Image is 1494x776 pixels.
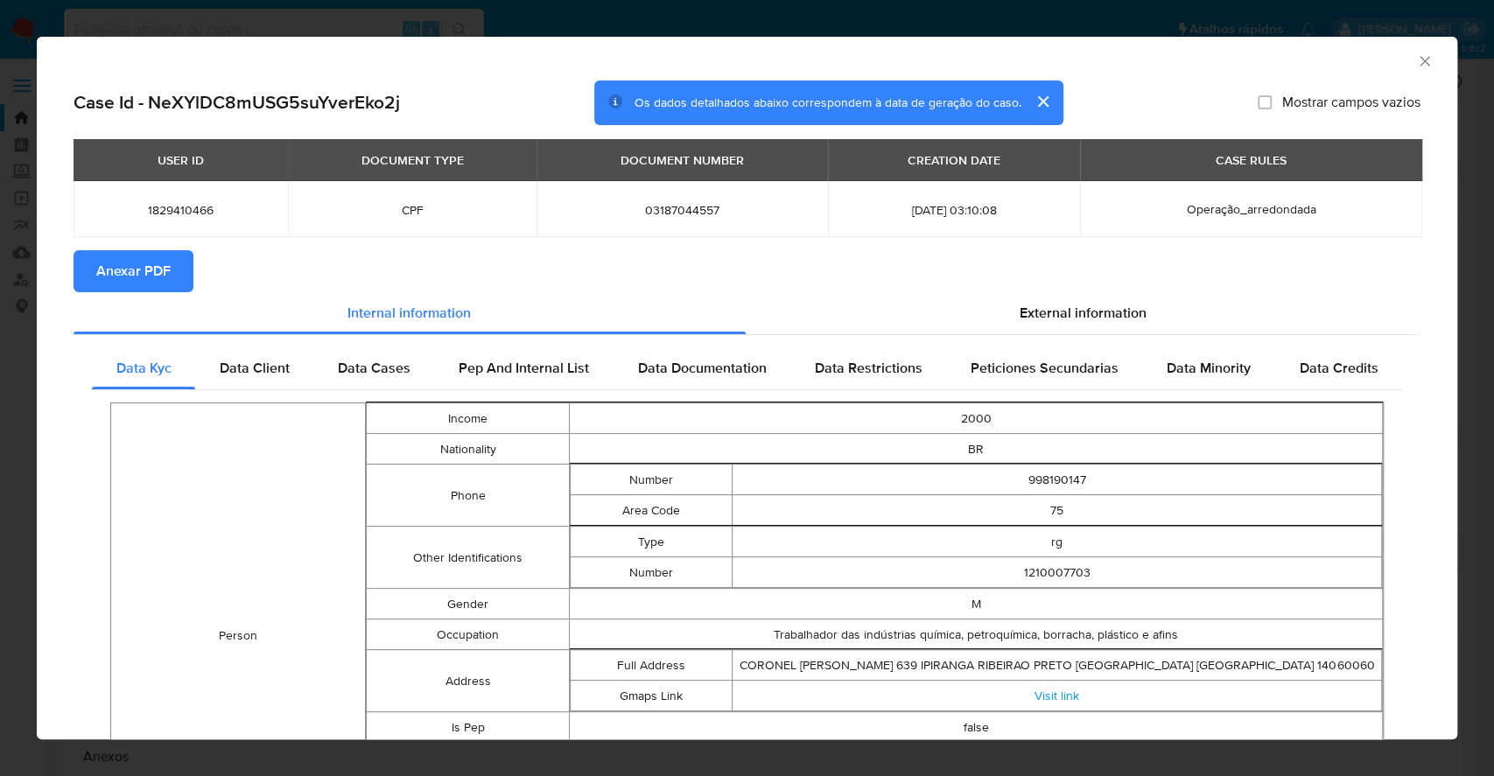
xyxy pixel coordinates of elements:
[971,358,1119,378] span: Peticiones Secundarias
[571,650,733,681] td: Full Address
[338,358,410,378] span: Data Cases
[74,250,193,292] button: Anexar PDF
[558,202,806,218] span: 03187044557
[637,358,766,378] span: Data Documentation
[610,145,754,175] div: DOCUMENT NUMBER
[74,292,1420,334] div: Detailed info
[366,712,569,743] td: Is Pep
[459,358,589,378] span: Pep And Internal List
[570,434,1383,465] td: BR
[1282,94,1420,111] span: Mostrar campos vazios
[116,358,172,378] span: Data Kyc
[571,681,733,711] td: Gmaps Link
[571,495,733,526] td: Area Code
[1416,52,1432,68] button: Fechar a janela
[347,303,471,323] span: Internal information
[897,145,1011,175] div: CREATION DATE
[92,347,1402,389] div: Detailed internal info
[95,202,267,218] span: 1829410466
[351,145,474,175] div: DOCUMENT TYPE
[96,252,171,290] span: Anexar PDF
[570,619,1383,650] td: Trabalhador das indústrias química, petroquímica, borracha, plástico e afins
[570,403,1383,434] td: 2000
[1035,687,1079,704] a: Visit link
[733,495,1382,526] td: 75
[1021,80,1063,122] button: cerrar
[37,37,1457,739] div: closure-recommendation-modal
[366,619,569,650] td: Occupation
[733,465,1382,495] td: 998190147
[571,527,733,557] td: Type
[1020,303,1147,323] span: External information
[733,527,1382,557] td: rg
[147,145,214,175] div: USER ID
[366,527,569,589] td: Other Identifications
[309,202,516,218] span: CPF
[571,557,733,588] td: Number
[1299,358,1378,378] span: Data Credits
[733,650,1382,681] td: CORONEL [PERSON_NAME] 639 IPIRANGA RIBEIRAO PRETO [GEOGRAPHIC_DATA] [GEOGRAPHIC_DATA] 14060060
[366,589,569,619] td: Gender
[366,434,569,465] td: Nationality
[733,557,1382,588] td: 1210007703
[570,589,1383,619] td: M
[849,202,1060,218] span: [DATE] 03:10:08
[1186,200,1315,218] span: Operação_arredondada
[366,465,569,527] td: Phone
[815,358,922,378] span: Data Restrictions
[366,403,569,434] td: Income
[1205,145,1297,175] div: CASE RULES
[74,91,400,114] h2: Case Id - NeXYlDC8mUSG5suYverEko2j
[1167,358,1251,378] span: Data Minority
[571,465,733,495] td: Number
[635,94,1021,111] span: Os dados detalhados abaixo correspondem à data de geração do caso.
[220,358,290,378] span: Data Client
[1258,95,1272,109] input: Mostrar campos vazios
[570,712,1383,743] td: false
[366,650,569,712] td: Address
